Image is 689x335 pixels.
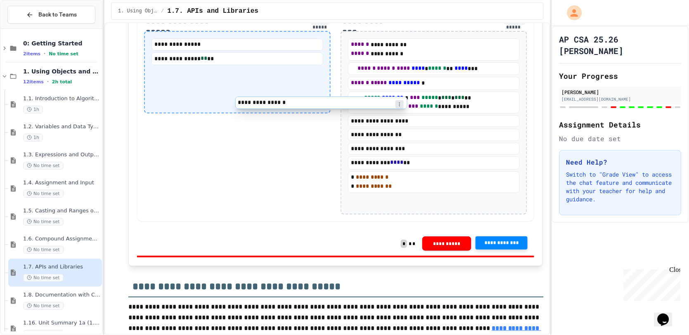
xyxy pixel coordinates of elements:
span: No time set [23,302,64,310]
span: 1.5. Casting and Ranges of Values [23,208,100,215]
div: [PERSON_NAME] [562,88,679,96]
div: [EMAIL_ADDRESS][DOMAIN_NAME] [562,96,679,102]
span: 1.6. Compound Assignment Operators [23,236,100,243]
span: 1.7. APIs and Libraries [23,264,100,271]
h3: Need Help? [566,157,675,167]
iframe: chat widget [654,302,681,327]
span: 0: Getting Started [23,40,100,47]
span: 1h [23,134,43,142]
span: 1.7. APIs and Libraries [167,6,258,16]
span: No time set [23,162,64,170]
span: 1.2. Variables and Data Types [23,123,100,130]
div: Chat with us now!Close [3,3,57,52]
span: No time set [23,218,64,226]
iframe: chat widget [620,266,681,301]
h1: AP CSA 25.26 [PERSON_NAME] [559,33,682,57]
span: 1.16. Unit Summary 1a (1.1-1.6) [23,320,100,327]
span: 1. Using Objects and Methods [118,8,158,14]
button: Back to Teams [7,6,95,24]
span: 1h [23,106,43,113]
span: 1.8. Documentation with Comments and Preconditions [23,292,100,299]
p: Switch to "Grade View" to access the chat feature and communicate with your teacher for help and ... [566,170,675,203]
span: • [44,50,45,57]
span: • [47,78,49,85]
span: No time set [23,246,64,254]
span: No time set [23,190,64,198]
span: 12 items [23,79,44,85]
span: 2 items [23,51,40,57]
span: 1.4. Assignment and Input [23,179,100,186]
span: / [161,8,164,14]
div: My Account [559,3,584,22]
h2: Assignment Details [559,119,682,130]
span: 1. Using Objects and Methods [23,68,100,75]
span: 2h total [52,79,72,85]
span: No time set [23,274,64,282]
span: 1.3. Expressions and Output [New] [23,151,100,158]
span: 1.1. Introduction to Algorithms, Programming, and Compilers [23,95,100,102]
span: No time set [49,51,78,57]
span: Back to Teams [38,10,77,19]
h2: Your Progress [559,70,682,82]
div: No due date set [559,134,682,144]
